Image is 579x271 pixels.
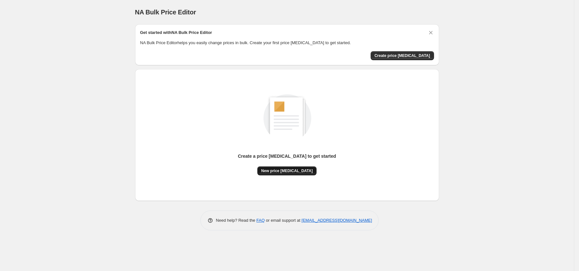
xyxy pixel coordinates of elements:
[374,53,430,58] span: Create price [MEDICAL_DATA]
[135,9,196,16] span: NA Bulk Price Editor
[140,29,212,36] h2: Get started with NA Bulk Price Editor
[428,29,434,36] button: Dismiss card
[216,218,257,223] span: Need help? Read the
[302,218,372,223] a: [EMAIL_ADDRESS][DOMAIN_NAME]
[140,40,434,46] p: NA Bulk Price Editor helps you easily change prices in bulk. Create your first price [MEDICAL_DAT...
[265,218,302,223] span: or email support at
[238,153,336,159] p: Create a price [MEDICAL_DATA] to get started
[256,218,265,223] a: FAQ
[257,166,317,175] button: New price [MEDICAL_DATA]
[371,51,434,60] button: Create price change job
[261,168,313,173] span: New price [MEDICAL_DATA]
